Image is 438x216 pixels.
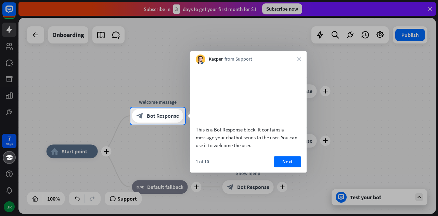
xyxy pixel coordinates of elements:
[5,3,26,23] button: Open LiveChat chat widget
[209,56,223,63] span: Kacper
[297,57,301,61] i: close
[147,113,179,119] span: Bot Response
[274,156,301,167] button: Next
[196,126,301,149] div: This is a Bot Response block. It contains a message your chatbot sends to the user. You can use i...
[137,113,143,119] i: block_bot_response
[224,56,252,63] span: from Support
[196,158,209,165] div: 1 of 10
